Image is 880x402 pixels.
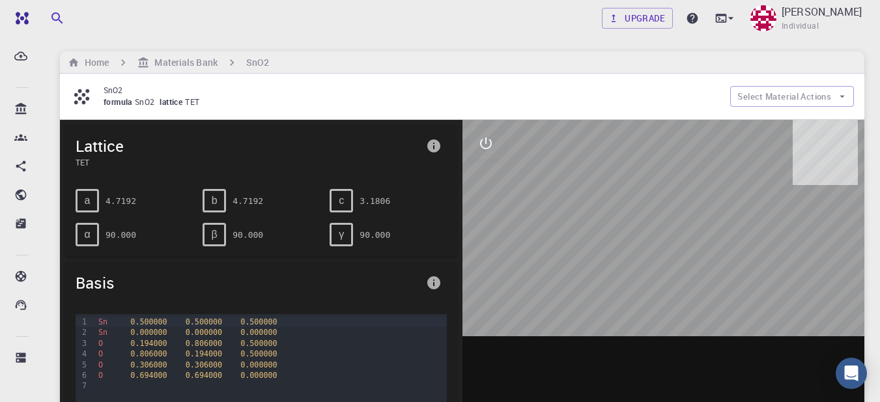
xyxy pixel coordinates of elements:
[212,229,218,240] span: β
[76,317,89,327] div: 1
[106,190,136,212] pre: 4.7192
[98,371,103,380] span: O
[106,223,136,246] pre: 90.000
[233,190,263,212] pre: 4.7192
[135,96,160,107] span: SnO2
[130,349,167,358] span: 0.806000
[240,317,277,326] span: 0.500000
[104,84,720,96] p: SnO2
[339,195,344,207] span: c
[10,12,29,25] img: logo
[240,349,277,358] span: 0.500000
[98,339,103,348] span: O
[240,339,277,348] span: 0.500000
[360,223,390,246] pre: 90.000
[750,5,776,31] img: Haroki Madani
[104,96,135,107] span: formula
[186,317,222,326] span: 0.500000
[76,136,421,156] span: Lattice
[782,20,819,33] span: Individual
[76,360,89,370] div: 5
[76,349,89,359] div: 4
[339,229,344,240] span: γ
[130,360,167,369] span: 0.306000
[836,358,867,389] div: Open Intercom Messenger
[240,328,277,337] span: 0.000000
[130,328,167,337] span: 0.000000
[98,328,107,337] span: Sn
[98,360,103,369] span: O
[186,328,222,337] span: 0.000000
[76,338,89,349] div: 3
[233,223,263,246] pre: 90.000
[26,9,73,21] span: Support
[186,349,222,358] span: 0.194000
[730,86,854,107] button: Select Material Actions
[65,55,272,70] nav: breadcrumb
[782,4,862,20] p: [PERSON_NAME]
[130,339,167,348] span: 0.194000
[84,229,90,240] span: α
[130,371,167,380] span: 0.694000
[186,339,222,348] span: 0.806000
[212,195,218,207] span: b
[85,195,91,207] span: a
[76,156,421,168] span: TET
[149,55,217,70] h6: Materials Bank
[186,360,222,369] span: 0.306000
[421,133,447,159] button: info
[160,96,185,107] span: lattice
[98,317,107,326] span: Sn
[76,370,89,380] div: 6
[98,349,103,358] span: O
[185,96,205,107] span: TET
[76,380,89,391] div: 7
[240,360,277,369] span: 0.000000
[602,8,673,29] a: Upgrade
[186,371,222,380] span: 0.694000
[421,270,447,296] button: info
[360,190,390,212] pre: 3.1806
[76,272,421,293] span: Basis
[246,55,269,70] h6: SnO2
[79,55,109,70] h6: Home
[130,317,167,326] span: 0.500000
[76,327,89,337] div: 2
[240,371,277,380] span: 0.000000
